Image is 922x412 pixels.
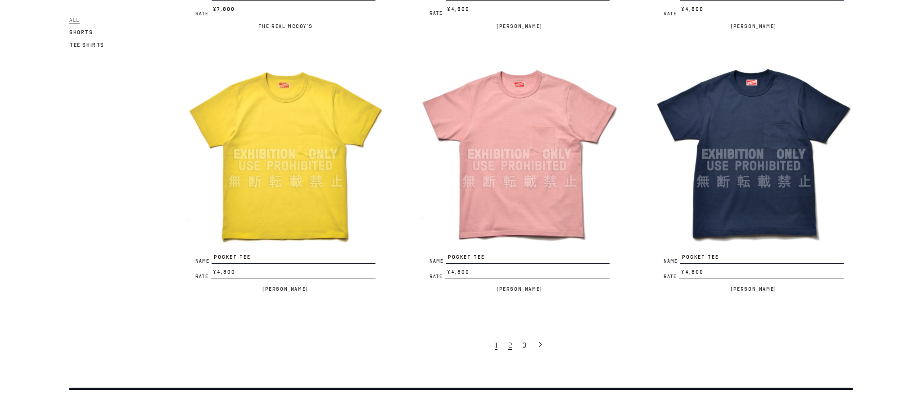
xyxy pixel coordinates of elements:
[655,55,853,294] a: POCKET TEE NamePOCKET TEE Rate¥4,800 [PERSON_NAME]
[186,21,384,32] p: The Real McCoy's
[523,341,526,350] span: 3
[680,253,844,264] span: POCKET TEE
[69,40,104,50] a: Tee Shirts
[445,268,610,279] span: ¥4,800
[195,274,211,279] span: Rate
[655,284,853,294] p: [PERSON_NAME]
[186,55,384,294] a: POCKET TEE NamePOCKET TEE Rate¥4,800 [PERSON_NAME]
[504,335,518,354] a: 2
[655,21,853,32] p: [PERSON_NAME]
[655,55,853,253] img: POCKET TEE
[518,335,533,354] a: 3
[195,11,211,16] span: Rate
[186,284,384,294] p: [PERSON_NAME]
[69,42,104,48] span: Tee Shirts
[212,253,375,264] span: POCKET TEE
[211,268,375,279] span: ¥4,800
[69,27,93,38] a: Shorts
[495,341,497,350] span: 1
[664,259,680,264] span: Name
[429,11,445,16] span: Rate
[211,5,375,16] span: ¥7,800
[664,11,679,16] span: Rate
[445,5,610,16] span: ¥4,800
[664,274,679,279] span: Rate
[679,5,844,16] span: ¥4,800
[420,21,619,32] p: [PERSON_NAME]
[508,341,512,350] span: 2
[69,17,80,23] span: All
[69,14,80,25] a: All
[429,259,446,264] span: Name
[420,55,619,294] a: POCKET TEE NamePOCKET TEE Rate¥4,800 [PERSON_NAME]
[195,259,212,264] span: Name
[69,29,93,36] span: Shorts
[420,284,619,294] p: [PERSON_NAME]
[446,253,610,264] span: POCKET TEE
[420,55,619,253] img: POCKET TEE
[679,268,844,279] span: ¥4,800
[429,274,445,279] span: Rate
[186,55,384,253] img: POCKET TEE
